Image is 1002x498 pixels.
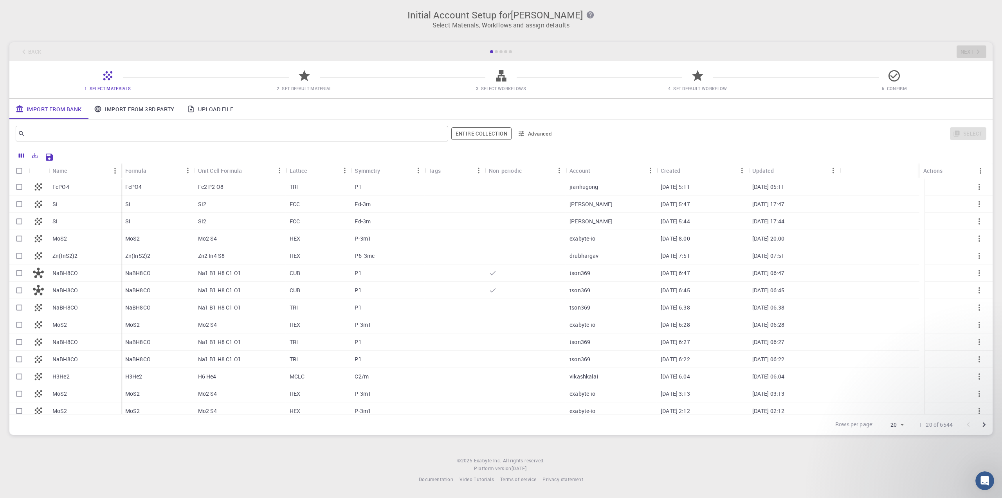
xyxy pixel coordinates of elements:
[125,183,142,191] p: FePO4
[355,269,361,277] p: P1
[441,164,453,177] button: Sort
[752,304,785,311] p: [DATE] 06:38
[736,164,748,177] button: Menu
[882,85,907,91] span: 5. Confirm
[67,165,80,177] button: Sort
[569,163,590,178] div: Account
[661,304,690,311] p: [DATE] 6:38
[569,286,590,294] p: tson369
[14,9,988,20] h3: Initial Account Setup for [PERSON_NAME]
[877,419,906,431] div: 20
[125,338,151,346] p: NaBH8CO
[52,217,58,225] p: Si
[974,165,987,177] button: Menu
[355,235,371,243] p: P-3m1
[657,163,748,178] div: Created
[661,235,690,243] p: [DATE] 8:00
[661,355,690,363] p: [DATE] 6:22
[290,217,300,225] p: FCC
[198,269,241,277] p: Na1 B1 H8 C1 O1
[290,338,298,346] p: TRI
[198,252,225,260] p: Zn2 In4 S8
[198,235,217,243] p: Mo2 S4
[752,321,785,329] p: [DATE] 06:28
[125,217,130,225] p: Si
[355,286,361,294] p: P1
[109,165,121,177] button: Menu
[569,217,613,225] p: [PERSON_NAME]
[752,269,785,277] p: [DATE] 06:47
[976,417,992,433] button: Go to next page
[752,163,774,178] div: Updated
[542,476,583,484] a: Privacy statement
[290,355,298,363] p: TRI
[474,457,501,465] a: Exabyte Inc.
[194,163,286,178] div: Unit Cell Formula
[569,235,596,243] p: exabyte-io
[835,420,874,429] p: Rows per page:
[569,338,590,346] p: tson369
[553,164,566,177] button: Menu
[752,373,785,380] p: [DATE] 06:04
[661,163,680,178] div: Created
[569,321,596,329] p: exabyte-io
[661,200,690,208] p: [DATE] 5:47
[52,338,78,346] p: NaBH8CO
[569,407,596,415] p: exabyte-io
[198,200,206,208] p: Si2
[125,390,140,398] p: MoS2
[198,183,223,191] p: Fe2 P2 O8
[198,163,242,178] div: Unit Cell Formula
[661,252,690,260] p: [DATE] 7:51
[290,163,307,178] div: Lattice
[290,390,300,398] p: HEX
[752,355,785,363] p: [DATE] 06:22
[752,217,785,225] p: [DATE] 17:44
[451,127,512,140] span: Filter throughout whole library including sets (folders)
[182,164,194,177] button: Menu
[85,85,131,91] span: 1. Select Materials
[512,465,528,471] span: [DATE] .
[512,465,528,473] a: [DATE].
[457,457,474,465] span: © 2025
[515,127,555,140] button: Advanced
[125,200,130,208] p: Si
[355,252,375,260] p: P6_3mc
[198,373,216,380] p: H6 He4
[661,286,690,294] p: [DATE] 6:45
[355,217,371,225] p: Fd-3m
[41,149,57,165] button: Save Explorer Settings
[752,235,785,243] p: [DATE] 20:00
[485,163,566,178] div: Non-periodic
[198,321,217,329] p: Mo2 S4
[542,476,583,482] span: Privacy statement
[198,286,241,294] p: Na1 B1 H8 C1 O1
[752,252,785,260] p: [DATE] 07:51
[88,99,180,119] a: Import From 3rd Party
[15,149,28,162] button: Columns
[919,163,987,178] div: Actions
[286,163,351,178] div: Lattice
[355,163,380,178] div: Symmetry
[52,183,69,191] p: FePO4
[419,476,453,482] span: Documentation
[569,304,590,311] p: tson369
[49,163,121,178] div: Name
[290,200,300,208] p: FCC
[125,252,150,260] p: Zn(InS2)2
[569,183,598,191] p: jianhugong
[661,269,690,277] p: [DATE] 6:47
[290,304,298,311] p: TRI
[125,321,140,329] p: MoS2
[290,407,300,415] p: HEX
[307,164,320,177] button: Sort
[644,164,657,177] button: Menu
[355,355,361,363] p: P1
[500,476,536,482] span: Terms of service
[290,269,300,277] p: CUB
[661,390,690,398] p: [DATE] 3:13
[355,390,371,398] p: P-3m1
[355,338,361,346] p: P1
[668,85,727,91] span: 4. Set Default Workflow
[242,164,254,177] button: Sort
